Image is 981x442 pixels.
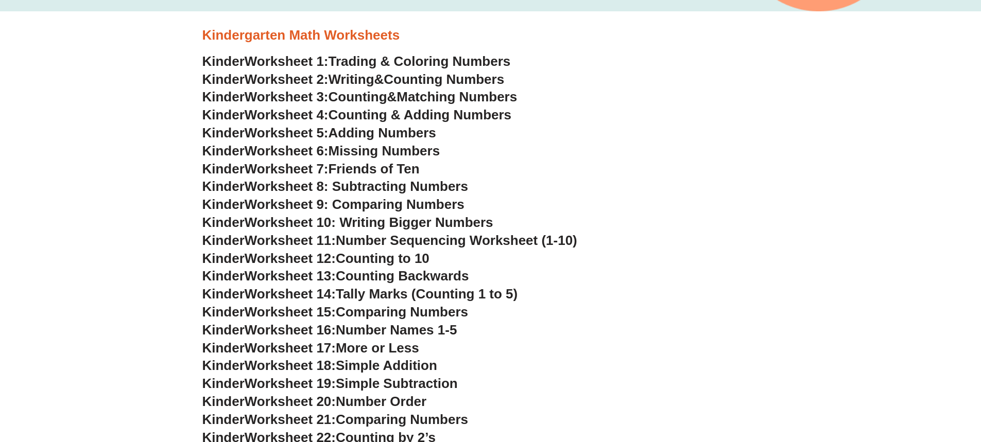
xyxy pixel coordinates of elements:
a: KinderWorksheet 7:Friends of Ten [202,161,420,176]
span: Tally Marks (Counting 1 to 5) [336,286,518,302]
span: Comparing Numbers [336,412,468,427]
span: Number Names 1-5 [336,322,457,338]
span: Kinder [202,358,245,373]
span: Worksheet 3: [245,89,329,104]
span: Worksheet 6: [245,143,329,158]
a: KinderWorksheet 9: Comparing Numbers [202,197,464,212]
span: Kinder [202,161,245,176]
a: KinderWorksheet 10: Writing Bigger Numbers [202,215,493,230]
span: Kinder [202,215,245,230]
span: Number Sequencing Worksheet (1-10) [336,233,577,248]
span: Worksheet 17: [245,340,336,356]
span: Counting Backwards [336,268,469,284]
span: Worksheet 15: [245,304,336,320]
span: Comparing Numbers [336,304,468,320]
span: Kinder [202,72,245,87]
span: Worksheet 2: [245,72,329,87]
span: Kinder [202,143,245,158]
span: Kinder [202,179,245,194]
span: Trading & Coloring Numbers [329,54,511,69]
span: Worksheet 9: Comparing Numbers [245,197,464,212]
span: Simple Subtraction [336,376,458,391]
a: KinderWorksheet 6:Missing Numbers [202,143,440,158]
span: Worksheet 8: Subtracting Numbers [245,179,468,194]
span: Adding Numbers [329,125,436,140]
span: Counting [329,89,387,104]
span: More or Less [336,340,419,356]
span: Worksheet 11: [245,233,336,248]
span: Counting Numbers [384,72,504,87]
span: Worksheet 21: [245,412,336,427]
span: Counting to 10 [336,251,429,266]
span: Kinder [202,340,245,356]
span: Kinder [202,251,245,266]
span: Worksheet 4: [245,107,329,122]
a: KinderWorksheet 1:Trading & Coloring Numbers [202,54,511,69]
span: Counting & Adding Numbers [329,107,512,122]
span: Worksheet 5: [245,125,329,140]
span: Matching Numbers [397,89,517,104]
a: KinderWorksheet 3:Counting&Matching Numbers [202,89,518,104]
a: KinderWorksheet 2:Writing&Counting Numbers [202,72,505,87]
span: Missing Numbers [329,143,440,158]
a: KinderWorksheet 4:Counting & Adding Numbers [202,107,512,122]
span: Kinder [202,304,245,320]
span: Kinder [202,197,245,212]
h3: Kindergarten Math Worksheets [202,27,779,44]
span: Kinder [202,233,245,248]
span: Kinder [202,107,245,122]
a: KinderWorksheet 5:Adding Numbers [202,125,436,140]
span: Kinder [202,376,245,391]
span: Number Order [336,394,426,409]
span: Kinder [202,54,245,69]
iframe: Chat Widget [810,326,981,442]
span: Friends of Ten [329,161,420,176]
span: Worksheet 1: [245,54,329,69]
span: Worksheet 7: [245,161,329,176]
span: Worksheet 10: Writing Bigger Numbers [245,215,493,230]
span: Kinder [202,322,245,338]
span: Worksheet 18: [245,358,336,373]
span: Kinder [202,268,245,284]
span: Kinder [202,412,245,427]
span: Simple Addition [336,358,437,373]
span: Kinder [202,394,245,409]
span: Worksheet 12: [245,251,336,266]
span: Worksheet 14: [245,286,336,302]
span: Kinder [202,89,245,104]
span: Worksheet 19: [245,376,336,391]
span: Kinder [202,125,245,140]
span: Worksheet 16: [245,322,336,338]
span: Writing [329,72,374,87]
span: Kinder [202,286,245,302]
a: KinderWorksheet 8: Subtracting Numbers [202,179,468,194]
span: Worksheet 20: [245,394,336,409]
span: Worksheet 13: [245,268,336,284]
